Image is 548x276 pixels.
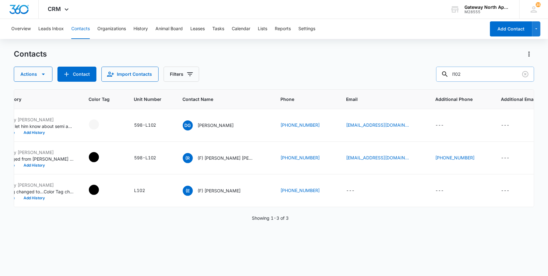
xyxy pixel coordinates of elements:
[346,122,420,129] div: Email - gdonny062@gmail.com - Select to Edit Field
[57,67,96,82] button: Add Contact
[198,122,234,129] p: [PERSON_NAME]
[183,153,193,163] span: (R
[436,96,486,102] span: Additional Phone
[48,6,61,12] span: CRM
[183,120,245,130] div: Contact Name - Daniel Garcia - Select to Edit Field
[501,122,510,129] div: ---
[183,186,193,196] span: (E
[252,215,289,221] p: Showing 1-3 of 3
[183,96,257,102] span: Contact Name
[11,19,31,39] button: Overview
[134,122,156,128] div: 598-L102
[298,19,315,39] button: Settings
[501,122,521,129] div: Additional Email - - Select to Edit Field
[436,67,534,82] input: Search Contacts
[281,187,331,195] div: Phone - (303) 358-9865 - Select to Edit Field
[19,196,49,200] button: Add History
[134,96,168,102] span: Unit Number
[524,49,534,59] button: Actions
[281,122,320,128] a: [PHONE_NUMBER]
[38,19,64,39] button: Leads Inbox
[436,187,455,195] div: Additional Phone - - Select to Edit Field
[155,19,183,39] button: Animal Board
[281,122,331,129] div: Phone - (303) 877-7236 - Select to Edit Field
[14,67,52,82] button: Actions
[501,154,521,162] div: Additional Email - - Select to Edit Field
[436,187,444,195] div: ---
[89,152,110,162] div: - - Select to Edit Field
[97,19,126,39] button: Organizations
[501,154,510,162] div: ---
[14,49,47,59] h1: Contacts
[183,120,193,130] span: DG
[198,155,254,161] p: (F) [PERSON_NAME] [PERSON_NAME]
[190,19,205,39] button: Leases
[346,154,420,162] div: Email - robertninajr3435@gmail.com - Select to Edit Field
[134,154,168,162] div: Unit Number - 598-L102 - Select to Edit Field
[89,185,110,195] div: - - Select to Edit Field
[436,154,486,162] div: Additional Phone - (720) 281-1017 - Select to Edit Field
[501,187,510,195] div: ---
[19,131,49,135] button: Add History
[281,96,322,102] span: Phone
[133,19,148,39] button: History
[436,154,475,161] a: [PHONE_NUMBER]
[346,187,355,195] div: ---
[281,154,320,161] a: [PHONE_NUMBER]
[134,187,156,195] div: Unit Number - L102 - Select to Edit Field
[346,154,409,161] a: [EMAIL_ADDRESS][DOMAIN_NAME]
[212,19,224,39] button: Tasks
[436,122,455,129] div: Additional Phone - - Select to Edit Field
[183,153,266,163] div: Contact Name - (F) Robert Nina - Select to Edit Field
[436,122,444,129] div: ---
[501,96,536,102] span: Additional Email
[490,21,532,36] button: Add Contact
[464,10,510,14] div: account id
[346,122,409,128] a: [EMAIL_ADDRESS][DOMAIN_NAME]
[183,186,252,196] div: Contact Name - (F) Eric Gilbert - Select to Edit Field
[232,19,250,39] button: Calendar
[101,67,159,82] button: Import Contacts
[164,67,199,82] button: Filters
[134,122,168,129] div: Unit Number - 598-L102 - Select to Edit Field
[258,19,267,39] button: Lists
[464,5,510,10] div: account name
[536,2,541,7] div: notifications count
[346,187,366,195] div: Email - - Select to Edit Field
[89,119,110,130] div: - - Select to Edit Field
[71,19,90,39] button: Contacts
[346,96,411,102] span: Email
[520,69,530,79] button: Clear
[134,154,156,161] div: 598-L102
[89,96,110,102] span: Color Tag
[19,163,49,167] button: Add History
[134,187,145,194] div: L102
[281,187,320,194] a: [PHONE_NUMBER]
[501,187,521,195] div: Additional Email - - Select to Edit Field
[275,19,291,39] button: Reports
[198,187,241,194] p: (F) [PERSON_NAME]
[281,154,331,162] div: Phone - (720) 603-6484 - Select to Edit Field
[536,2,541,7] span: 35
